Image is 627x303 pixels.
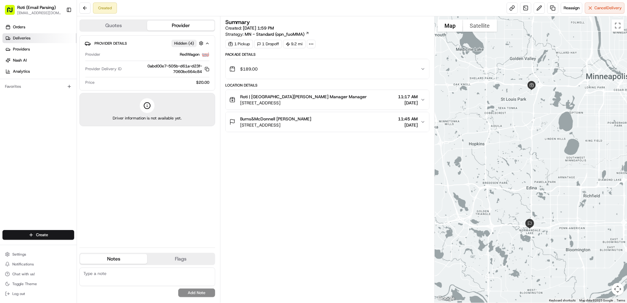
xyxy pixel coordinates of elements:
[226,59,429,79] button: $189.00
[28,65,85,70] div: We're available if you need us!
[6,25,112,34] p: Welcome 👋
[52,122,57,127] div: 💻
[12,262,34,267] span: Notifications
[240,100,367,106] span: [STREET_ADDRESS]
[51,95,53,100] span: •
[398,94,418,100] span: 11:17 AM
[16,40,102,46] input: Clear
[2,44,77,54] a: Providers
[245,31,309,37] a: MN - Standard (opn_fuoMMA)
[398,100,418,106] span: [DATE]
[13,58,27,63] span: Nash AI
[28,59,101,65] div: Start new chat
[2,67,77,76] a: Analytics
[6,90,16,99] img: Masood Aslam
[17,10,61,15] button: [EMAIL_ADDRESS][DOMAIN_NAME]
[36,232,48,238] span: Create
[617,299,625,302] a: Terms (opens in new tab)
[174,41,194,46] span: Hidden ( 4 )
[17,4,56,10] button: Roti (Email Parsing)
[549,298,576,303] button: Keyboard shortcuts
[2,33,77,43] a: Deliveries
[612,19,624,32] button: Toggle fullscreen view
[2,2,64,17] button: Roti (Email Parsing)[EMAIL_ADDRESS][DOMAIN_NAME]
[180,52,199,57] span: RedWagon
[283,40,306,48] div: 9.2 mi
[438,19,463,32] button: Show street map
[225,25,274,31] span: Created:
[4,119,50,130] a: 📗Knowledge Base
[226,90,429,110] button: Roti | [GEOGRAPHIC_DATA][PERSON_NAME] Manager Manager[STREET_ADDRESS]11:17 AM[DATE]
[2,260,74,269] button: Notifications
[147,21,214,30] button: Provider
[12,272,35,277] span: Chat with us!
[113,115,182,121] span: Driver information is not available yet.
[463,19,497,32] button: Show satellite imagery
[147,254,214,264] button: Flags
[245,31,305,37] span: MN - Standard (opn_fuoMMA)
[202,51,209,58] img: time_to_eat_nevada_logo
[61,136,74,141] span: Pylon
[85,80,94,85] span: Price
[13,46,30,52] span: Providers
[50,119,101,130] a: 💻API Documentation
[240,116,311,122] span: Burns&McDonnell [PERSON_NAME]
[243,25,274,31] span: [DATE] 1:59 PM
[13,69,30,74] span: Analytics
[398,122,418,128] span: [DATE]
[2,230,74,240] button: Create
[240,66,258,72] span: $189.00
[13,35,30,41] span: Deliveries
[85,66,122,72] span: Provider Delivery ID
[240,94,367,100] span: Roti | [GEOGRAPHIC_DATA][PERSON_NAME] Manager Manager
[54,95,67,100] span: [DATE]
[226,112,429,132] button: Burns&McDonnell [PERSON_NAME][STREET_ADDRESS]11:45 AM[DATE]
[13,59,24,70] img: 9188753566659_6852d8bf1fb38e338040_72.png
[612,283,624,295] button: Map camera controls
[94,41,127,46] span: Provider Details
[436,295,456,303] a: Open this area in Google Maps (opens a new window)
[561,2,582,14] button: Reassign
[225,52,429,57] div: Package Details
[13,24,25,30] span: Orders
[6,80,41,85] div: Past conversations
[12,252,26,257] span: Settings
[6,59,17,70] img: 1736555255976-a54dd68f-1ca7-489b-9aae-adbdc363a1c4
[398,116,418,122] span: 11:45 AM
[85,38,210,48] button: Provider DetailsHidden (4)
[240,122,311,128] span: [STREET_ADDRESS]
[585,2,625,14] button: CancelDelivery
[225,83,429,88] div: Location Details
[58,121,99,127] span: API Documentation
[19,95,50,100] span: [PERSON_NAME]
[12,96,17,101] img: 1736555255976-a54dd68f-1ca7-489b-9aae-adbdc363a1c4
[225,31,309,37] div: Strategy:
[594,5,622,11] span: Cancel Delivery
[2,280,74,288] button: Toggle Theme
[124,63,209,75] button: 0abd00e7-505b-d61a-d23f-7060bc664c84
[6,6,18,18] img: Nash
[105,61,112,68] button: Start new chat
[43,136,74,141] a: Powered byPylon
[436,295,456,303] img: Google
[254,40,282,48] div: 1 Dropoff
[579,299,613,302] span: Map data ©2025 Google
[12,121,47,127] span: Knowledge Base
[2,82,74,91] div: Favorites
[80,254,147,264] button: Notes
[2,270,74,278] button: Chat with us!
[12,281,37,286] span: Toggle Theme
[225,40,253,48] div: 1 Pickup
[225,19,250,25] h3: Summary
[80,21,147,30] button: Quotes
[2,289,74,298] button: Log out
[85,52,100,57] span: Provider
[196,80,209,85] span: $20.00
[564,5,580,11] span: Reassign
[6,122,11,127] div: 📗
[2,22,77,32] a: Orders
[12,291,25,296] span: Log out
[2,250,74,259] button: Settings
